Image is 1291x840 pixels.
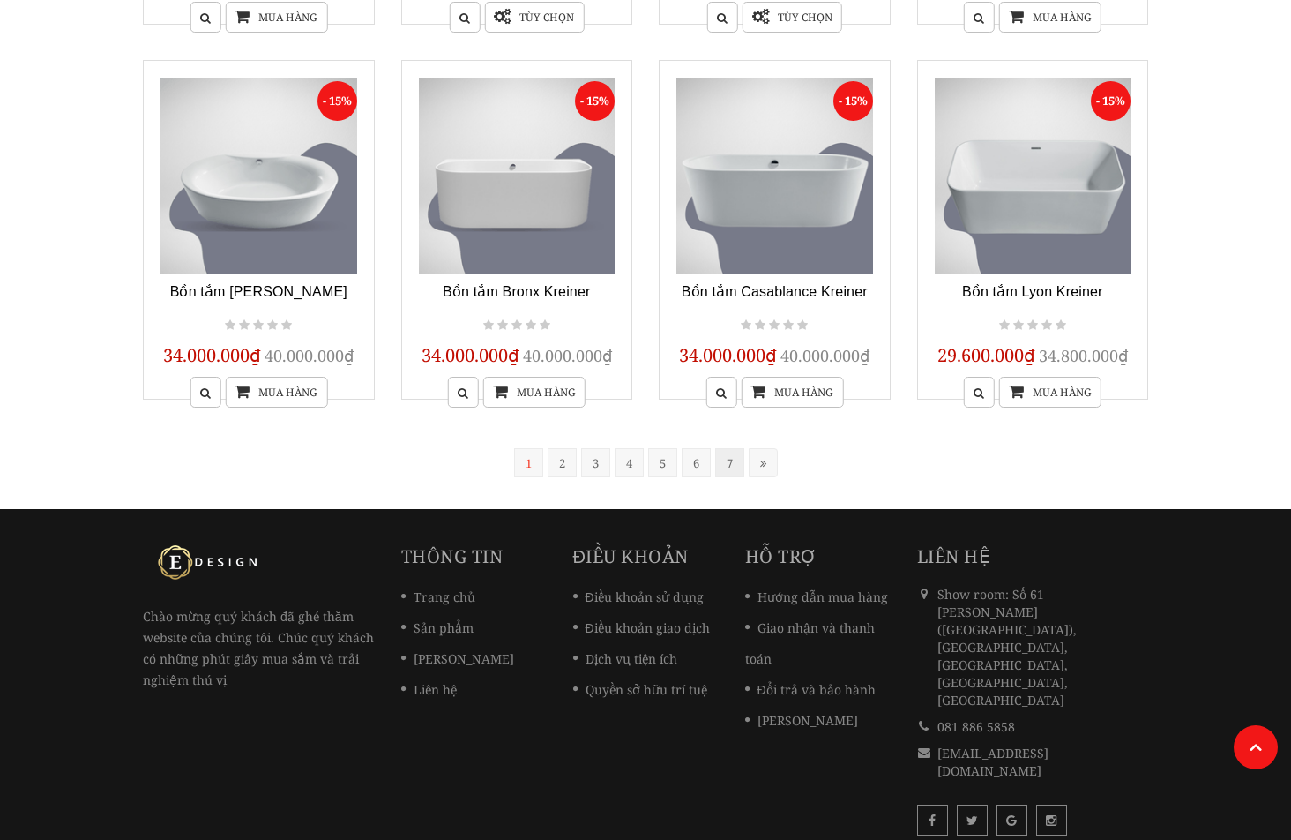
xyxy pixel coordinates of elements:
[497,318,508,334] i: Not rated yet!
[1036,805,1067,836] a: Theo dõi Instagam Kreiner Germany - Edesign Interior
[523,345,612,366] span: 40.000.000₫
[1027,318,1038,334] i: Not rated yet!
[715,448,744,477] a: 7
[1041,318,1052,334] i: Not rated yet!
[745,681,876,698] a: Đổi trả và bảo hành
[573,681,707,698] a: Quyền sở hữu trí tuệ
[540,318,550,334] i: Not rated yet!
[682,448,711,477] a: 6
[769,318,780,334] i: Not rated yet!
[743,2,842,33] a: Tùy chọn
[143,544,275,580] img: logo Kreiner Germany - Edesign Interior
[267,318,278,334] i: Not rated yet!
[573,544,689,568] a: Điều khoản
[483,377,586,408] a: Mua hàng
[996,805,1027,836] a: Theo dõi Google Plus Kreiner Germany - Edesign Interior
[999,318,1010,334] i: Not rated yet!
[1039,345,1128,366] span: 34.800.000₫
[745,544,817,568] a: Hỗ trợ
[780,345,869,366] span: 40.000.000₫
[222,315,295,336] div: Not rated yet!
[1013,318,1024,334] i: Not rated yet!
[679,343,777,367] span: 34.000.000₫
[999,2,1101,33] a: Mua hàng
[1091,81,1131,121] span: - 15%
[755,318,765,334] i: Not rated yet!
[143,544,375,690] p: Chào mừng quý khách đã ghé thăm website của chúng tôi. Chúc quý khách có những phút giây mua sắm ...
[573,619,710,636] a: Điều khoản giao dịch
[170,284,347,299] a: Bồn tắm [PERSON_NAME]
[225,377,327,408] a: Mua hàng
[682,284,868,299] a: Bồn tắm Casablance Kreiner
[225,318,235,334] i: Not rated yet!
[483,318,494,334] i: Not rated yet!
[548,448,577,477] a: 2
[225,2,327,33] a: Mua hàng
[573,650,677,667] a: Dịch vụ tiện ích
[575,81,615,121] span: - 15%
[996,315,1069,336] div: Not rated yet!
[1234,725,1278,769] a: Lên đầu trang
[481,315,553,336] div: Not rated yet!
[937,745,1048,779] a: [EMAIL_ADDRESS][DOMAIN_NAME]
[253,318,264,334] i: Not rated yet!
[937,343,1035,367] span: 29.600.000₫
[745,712,858,729] a: [PERSON_NAME]
[239,318,250,334] i: Not rated yet!
[401,544,504,568] a: Thông tin
[833,81,873,121] span: - 15%
[401,589,475,605] a: Trang chủ
[917,544,991,568] span: Liên hệ
[581,448,610,477] a: 3
[163,343,261,367] span: 34.000.000₫
[745,589,888,605] a: Hướng dẫn mua hàng
[401,619,474,636] a: Sản phẩm
[797,318,808,334] i: Not rated yet!
[526,318,536,334] i: Not rated yet!
[741,377,843,408] a: Mua hàng
[401,650,514,667] a: [PERSON_NAME]
[937,586,1077,709] span: Show room: Số 61 [PERSON_NAME] ([GEOGRAPHIC_DATA]), [GEOGRAPHIC_DATA], [GEOGRAPHIC_DATA], [GEOGRA...
[615,448,644,477] a: 4
[317,81,357,121] span: - 15%
[741,318,751,334] i: Not rated yet!
[443,284,590,299] a: Bồn tắm Bronx Kreiner
[962,284,1103,299] a: Bồn tắm Lyon Kreiner
[573,589,704,605] a: Điều khoản sử dụng
[265,345,354,366] span: 40.000.000₫
[514,448,543,477] a: 1
[422,343,519,367] span: 34.000.000₫
[738,315,810,336] div: Not rated yet!
[783,318,794,334] i: Not rated yet!
[745,619,875,667] a: Giao nhận và thanh toán
[957,805,988,836] a: Theo dõi Twitter Kreiner Germany - Edesign Interior
[648,448,677,477] a: 5
[999,377,1101,408] a: Mua hàng
[917,805,948,836] a: Theo dõi Facebook Kreiner Germany - Edesign Interior
[484,2,584,33] a: Tùy chọn
[401,681,457,698] a: Liên hệ
[1056,318,1066,334] i: Not rated yet!
[937,718,1015,735] a: 081 886 5858
[281,318,292,334] i: Not rated yet!
[511,318,522,334] i: Not rated yet!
